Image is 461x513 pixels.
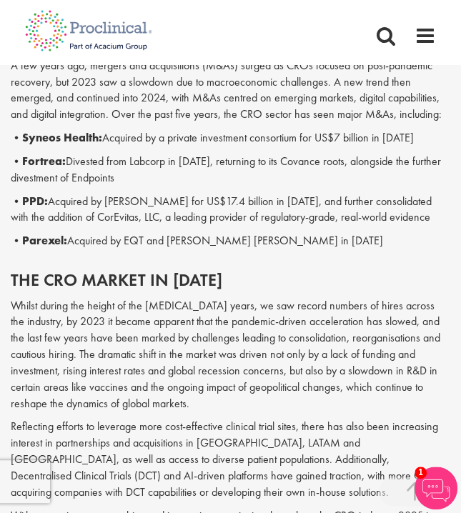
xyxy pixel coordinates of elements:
b: Parexel: [22,233,67,248]
p: Whilst during the height of the [MEDICAL_DATA] years, we saw record numbers of hires across the i... [11,297,450,412]
p: • Acquired by [PERSON_NAME] for US$17.4 billion in [DATE], and further consolidated with the addi... [11,194,450,226]
p: A few years ago, mergers and acquisitions (M&As) surged as CROs focused on post-pandemic recovery... [11,58,450,123]
b: Syneos Health: [22,130,102,145]
p: • Acquired by EQT and [PERSON_NAME] [PERSON_NAME] in [DATE] [11,233,450,249]
b: Fortrea: [22,154,66,169]
b: PPD: [22,194,48,209]
img: Chatbot [415,467,457,509]
p: • Divested from Labcorp in [DATE], returning to its Covance roots, alongside the further divestme... [11,154,450,186]
p: Reflecting efforts to leverage more cost-effective clinical trial sites, there has also been incr... [11,418,450,499]
p: • Acquired by a private investment consortium for US$7 billion in [DATE] [11,130,450,146]
span: 1 [415,467,427,479]
h2: The CRO market in [DATE] [11,271,450,289]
